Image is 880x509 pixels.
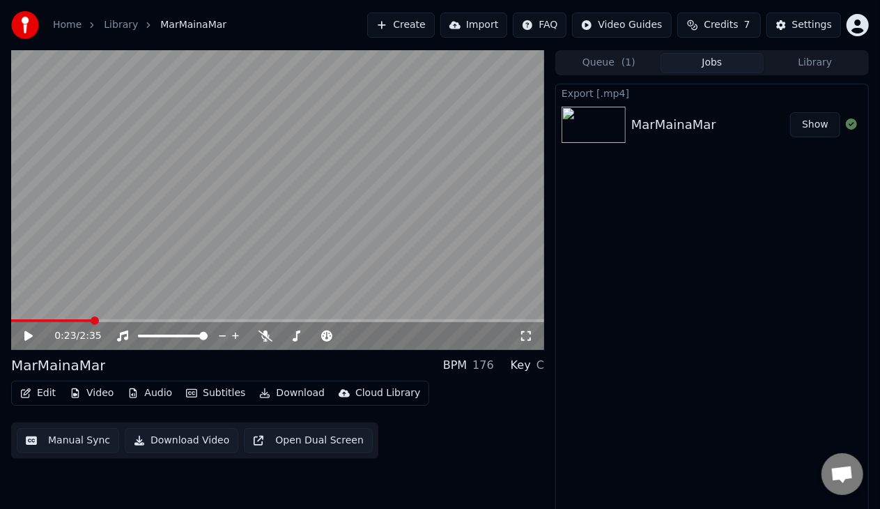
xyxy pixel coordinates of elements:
button: Video Guides [572,13,671,38]
button: FAQ [513,13,566,38]
div: BPM [443,357,467,374]
button: Video [64,383,119,403]
button: Queue [557,53,661,73]
a: Home [53,18,82,32]
div: C [537,357,544,374]
button: Download Video [125,428,238,453]
span: MarMainaMar [160,18,226,32]
div: 176 [472,357,494,374]
button: Audio [122,383,178,403]
button: Download [254,383,330,403]
button: Edit [15,383,61,403]
div: MarMainaMar [631,115,716,135]
button: Library [764,53,867,73]
span: 2:35 [79,329,101,343]
button: Jobs [661,53,764,73]
button: Import [440,13,507,38]
button: Settings [766,13,841,38]
img: youka [11,11,39,39]
div: Settings [792,18,832,32]
div: Export [.mp4] [556,84,868,101]
span: Credits [704,18,738,32]
div: Відкритий чат [821,453,863,495]
button: Create [367,13,435,38]
div: MarMainaMar [11,356,105,375]
span: 7 [744,18,750,32]
button: Show [790,112,840,137]
div: / [54,329,88,343]
nav: breadcrumb [53,18,226,32]
div: Key [511,357,531,374]
a: Library [104,18,138,32]
button: Manual Sync [17,428,119,453]
button: Open Dual Screen [244,428,373,453]
div: Cloud Library [355,386,420,400]
span: 0:23 [54,329,76,343]
span: ( 1 ) [622,56,635,70]
button: Credits7 [677,13,761,38]
button: Subtitles [180,383,251,403]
